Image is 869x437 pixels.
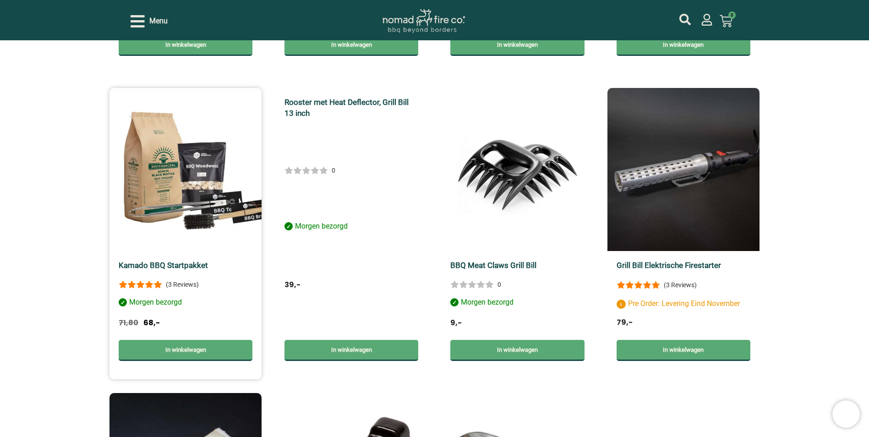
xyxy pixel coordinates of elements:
p: Pre Order: Levering Eind November [617,298,750,309]
iframe: Brevo live chat [832,400,860,428]
p: Morgen bezorgd [119,297,252,311]
div: 0 [497,280,501,289]
a: Kamado BBQ Startpakket [119,261,208,270]
a: Toevoegen aan winkelwagen: “Hamburger pers Grill Bill“ [284,35,418,56]
a: Rooster met Heat Deflector, Grill Bill 13 inch [284,98,409,118]
div: 0 [332,166,335,175]
a: Toevoegen aan winkelwagen: “Keramische voet mat zwart - Grill Bill Pro kamado (1st)“ [119,35,252,56]
p: Morgen bezorgd [450,297,584,311]
img: Nomad Logo [383,9,465,33]
a: 0 [709,9,743,33]
img: elektrische firestarter bbq 2 [607,88,760,251]
span: Menu [149,16,168,27]
span: 0 [728,11,736,19]
a: BBQ Meat Claws Grill Bill [450,261,536,270]
a: Toevoegen aan winkelwagen: “Grill Bill Digitale Draadloze Thermometer“ [450,35,584,56]
img: kamado startpakket [109,88,262,251]
a: Toevoegen aan winkelwagen: “Kamado BBQ Startpakket“ [119,340,252,361]
p: (3 Reviews) [664,281,697,289]
a: Grill Bill Elektrische Firestarter [617,261,721,270]
a: mijn account [701,14,713,26]
div: Open/Close Menu [131,13,168,29]
a: Toevoegen aan winkelwagen: “BBQ Meat Claws Grill Bill“ [450,340,584,361]
p: (3 Reviews) [166,281,199,288]
img: meat claws grill bill [441,88,593,251]
a: Toevoegen aan winkelwagen: “Grill Bill Elektrische Firestarter“ [617,340,750,361]
a: mijn account [679,14,691,25]
a: Toevoegen aan winkelwagen: “Rooster met Heat Deflector, Grill Bill 13 inch“ [284,340,418,361]
p: Morgen bezorgd [284,221,418,235]
a: Toevoegen aan winkelwagen: “As Pook - Grill Bill“ [617,35,750,56]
